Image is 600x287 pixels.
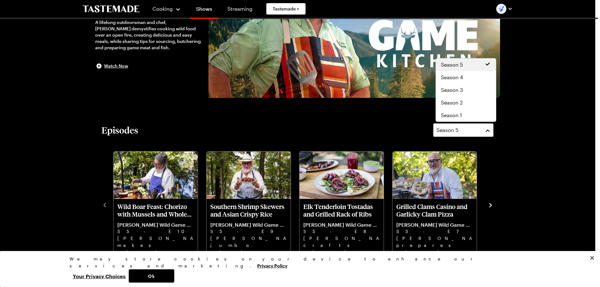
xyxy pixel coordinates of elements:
[585,251,599,265] button: Close
[129,269,174,283] button: Ok
[433,123,494,137] button: Season 5
[436,126,458,134] span: Season 5
[441,86,463,94] span: Season 3
[257,262,288,268] a: More information about your privacy, opens in a new tab
[70,255,525,269] div: We may store cookies on your device to enhance our services and marketing.
[441,61,463,69] span: Season 5
[436,58,496,122] div: Season 5
[441,74,463,81] span: Season 4
[70,269,129,283] button: Your Privacy Choices
[441,111,462,119] span: Season 1
[441,99,463,106] span: Season 2
[70,255,525,283] div: Privacy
